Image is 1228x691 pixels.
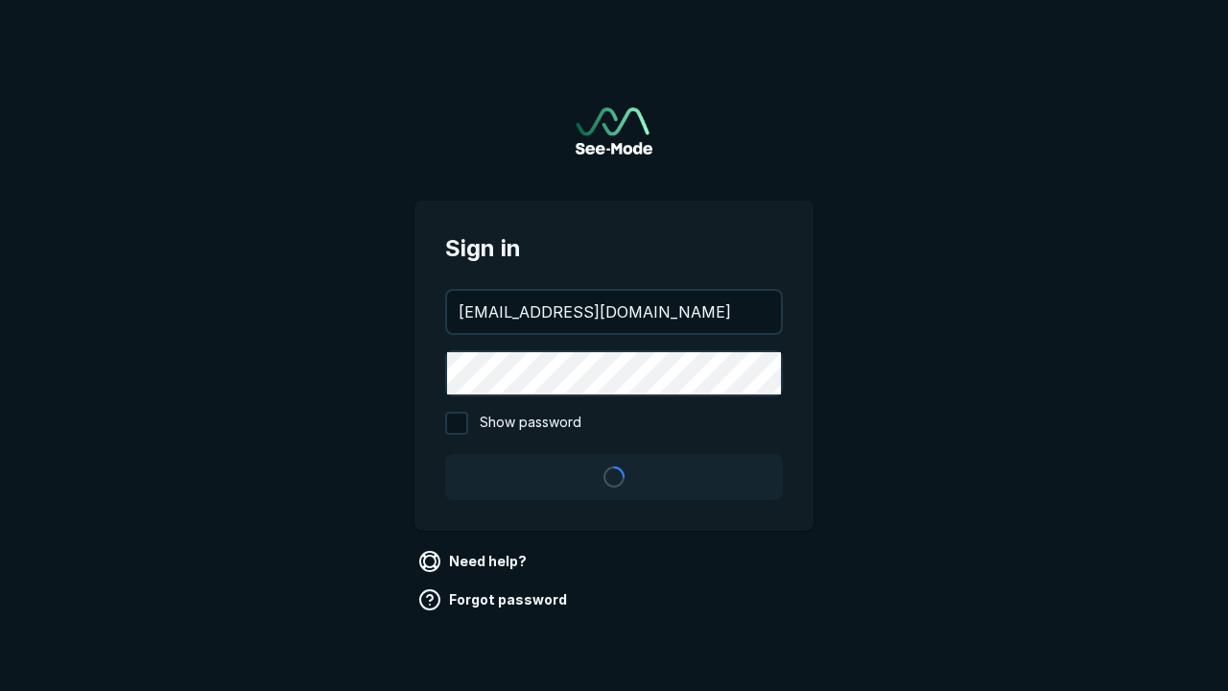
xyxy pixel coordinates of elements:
a: Forgot password [414,584,575,615]
img: See-Mode Logo [576,107,652,155]
a: Go to sign in [576,107,652,155]
span: Sign in [445,231,783,266]
a: Need help? [414,546,534,577]
input: your@email.com [447,291,781,333]
span: Show password [480,412,581,435]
